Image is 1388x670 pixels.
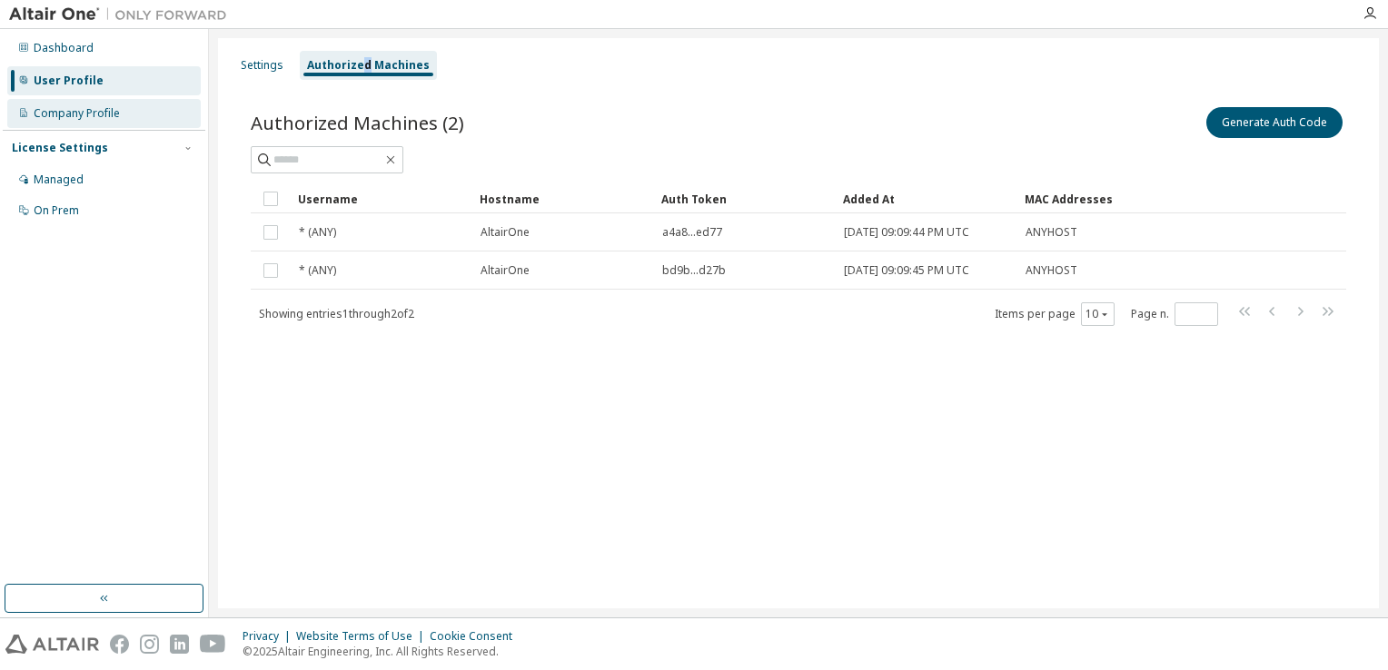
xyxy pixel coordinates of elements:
[298,184,465,213] div: Username
[259,306,414,321] span: Showing entries 1 through 2 of 2
[5,635,99,654] img: altair_logo.svg
[1206,107,1343,138] button: Generate Auth Code
[1025,184,1155,213] div: MAC Addresses
[299,225,336,240] span: * (ANY)
[34,41,94,55] div: Dashboard
[12,141,108,155] div: License Settings
[430,629,523,644] div: Cookie Consent
[1131,302,1218,326] span: Page n.
[1026,225,1077,240] span: ANYHOST
[34,74,104,88] div: User Profile
[241,58,283,73] div: Settings
[299,263,336,278] span: * (ANY)
[307,58,430,73] div: Authorized Machines
[995,302,1115,326] span: Items per page
[140,635,159,654] img: instagram.svg
[296,629,430,644] div: Website Terms of Use
[34,203,79,218] div: On Prem
[481,263,530,278] span: AltairOne
[844,263,969,278] span: [DATE] 09:09:45 PM UTC
[1026,263,1077,278] span: ANYHOST
[662,225,722,240] span: a4a8...ed77
[481,225,530,240] span: AltairOne
[200,635,226,654] img: youtube.svg
[251,110,464,135] span: Authorized Machines (2)
[34,172,84,187] div: Managed
[1086,307,1110,321] button: 10
[480,184,647,213] div: Hostname
[9,5,236,24] img: Altair One
[662,263,726,278] span: bd9b...d27b
[844,225,969,240] span: [DATE] 09:09:44 PM UTC
[243,629,296,644] div: Privacy
[843,184,1010,213] div: Added At
[661,184,828,213] div: Auth Token
[243,644,523,659] p: © 2025 Altair Engineering, Inc. All Rights Reserved.
[170,635,189,654] img: linkedin.svg
[34,106,120,121] div: Company Profile
[110,635,129,654] img: facebook.svg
